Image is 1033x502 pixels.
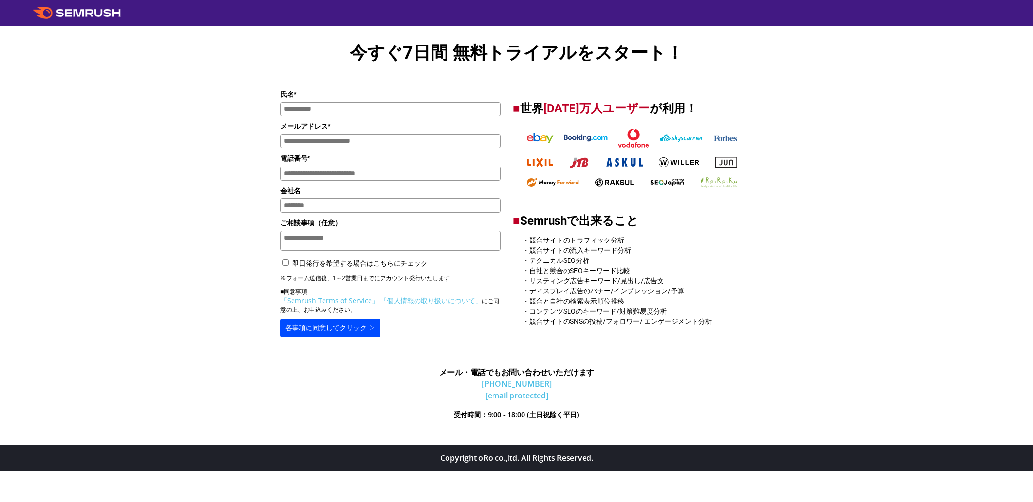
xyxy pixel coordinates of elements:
[523,297,624,305] span: ・競合と自社の検索表示順位推移
[523,267,630,274] span: ・自社と競合のSEOキーワード比較
[523,307,667,315] span: ・コンテンツSEOのキーワード/対策難易度分析
[280,288,501,314] p: ■同意事項 にご同意の上、お申込みください。
[485,390,548,401] a: [email protected]
[523,318,712,325] span: ・競合サイトのSNSの投稿/フォロワー/ エンゲージメント分析
[440,453,593,463] span: Copyright oRo co.,ltd. All Rights Reserved.
[350,43,683,63] span: 今すぐ7日間 無料トライアルをスタート！
[439,367,594,378] span: メール・電話でもお問い合わせいただけます
[520,102,543,115] span: 世界
[523,257,589,264] span: ・テクニカルSEO分析
[280,296,379,305] a: 「Semrush Terms of Service」
[650,102,697,115] span: が利用！
[523,246,631,254] span: ・競合サイトの流入キーワード分析
[280,274,501,283] p: ※フォーム送信後、1～2営業日までにアカウント発行いたします
[523,277,664,285] span: ・リスティング広告キーワード/見出し/広告文
[292,259,428,267] label: 即日発行を希望する場合はこちらにチェック
[280,185,501,196] label: 会社名
[513,214,520,228] span: ■
[280,217,501,228] label: ご相談事項（任意）
[280,153,501,164] label: 電話番号*
[543,102,650,115] span: [DATE]万人ユーザー
[454,410,579,419] span: 受付時間：9:00 - 18:00 (土日祝除く平日)
[280,121,501,132] label: メールアドレス*
[520,214,638,228] span: Semrushで出来ること
[513,102,520,115] span: ■
[523,236,624,244] span: ・競合サイトのトラフィック分析
[523,287,684,295] span: ・ディスプレイ広告のバナー/インプレッション/予算
[380,296,482,305] a: 「個人情報の取り扱いについて」
[280,319,380,337] button: 各事項に同意してクリック ▷
[482,379,552,389] a: [PHONE_NUMBER]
